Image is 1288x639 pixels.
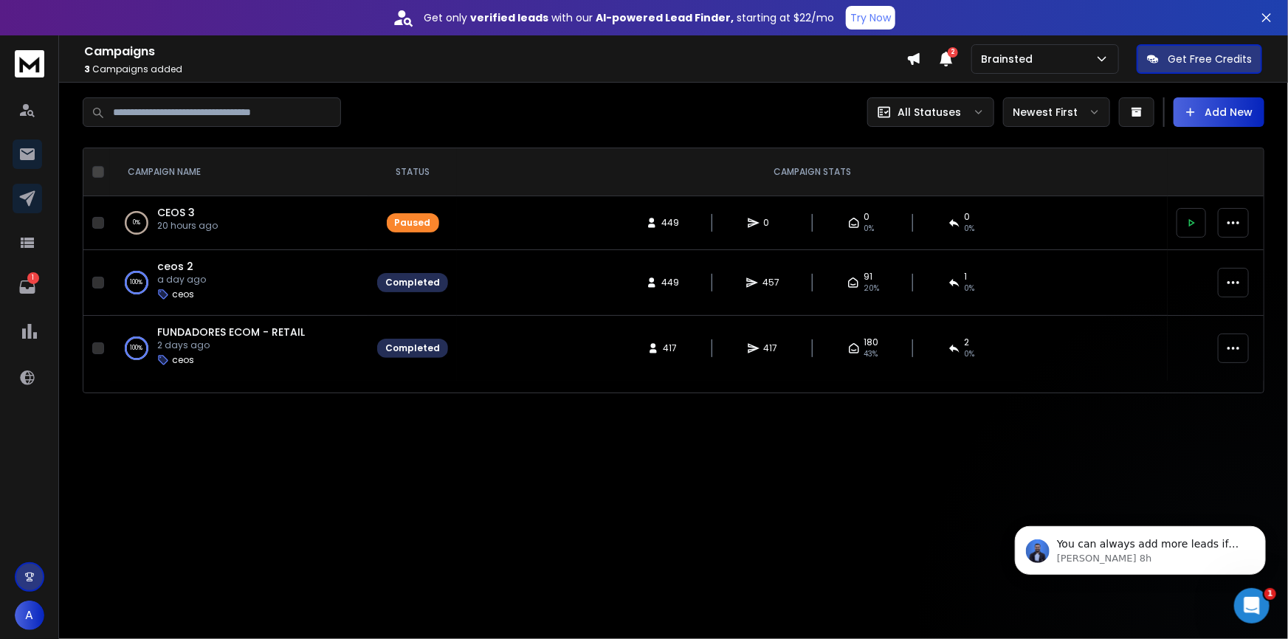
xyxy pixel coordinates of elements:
p: 20 hours ago [157,220,218,232]
span: 20 % [864,283,879,294]
iframe: Intercom live chat [1234,588,1270,624]
span: 1 [965,271,968,283]
span: 449 [662,277,680,289]
button: A [15,601,44,630]
span: 0 [965,211,971,223]
span: 0% [965,223,975,235]
iframe: Intercom notifications mensaje [993,495,1288,599]
p: ceos [172,289,194,300]
a: ceos 2 [157,259,193,274]
img: logo [15,50,44,77]
span: 0 [864,211,870,223]
span: 0 % [965,283,975,294]
a: CEOS 3 [157,205,195,220]
td: 0%CEOS 320 hours ago [110,196,368,250]
span: 3 [84,63,90,75]
span: 417 [664,342,678,354]
p: Campaigns added [84,63,906,75]
button: Try Now [846,6,895,30]
p: Try Now [850,10,891,25]
p: 1 [27,272,39,284]
p: 0 % [133,215,140,230]
th: STATUS [368,148,457,196]
span: 91 [864,271,872,283]
p: All Statuses [898,105,961,120]
p: 100 % [131,341,143,356]
div: Paused [395,217,431,229]
p: a day ago [157,274,206,286]
button: Add New [1174,97,1264,127]
span: 2 [965,336,970,348]
p: ceos [172,354,194,366]
span: 417 [764,342,779,354]
span: 1 [1264,588,1276,600]
h1: Campaigns [84,43,906,61]
button: Newest First [1003,97,1110,127]
span: 180 [864,336,879,348]
span: 457 [762,277,779,289]
p: Brainsted [981,52,1039,66]
td: 100%FUNDADORES ECOM - RETAIL2 days agoceos [110,316,368,381]
th: CAMPAIGN NAME [110,148,368,196]
td: 100%ceos 2a day agoceos [110,250,368,316]
p: 2 days ago [157,339,305,351]
strong: AI-powered Lead Finder, [596,10,734,25]
p: Get only with our starting at $22/mo [424,10,834,25]
p: 100 % [131,275,143,290]
span: 449 [662,217,680,229]
a: 1 [13,272,42,302]
th: CAMPAIGN STATS [457,148,1168,196]
p: Get Free Credits [1168,52,1252,66]
span: 0 % [965,348,975,360]
div: Completed [385,277,440,289]
span: 2 [948,47,958,58]
strong: verified leads [470,10,548,25]
span: 0 [764,217,779,229]
span: 0% [864,223,875,235]
a: FUNDADORES ECOM - RETAIL [157,325,305,339]
button: Get Free Credits [1137,44,1262,74]
div: Completed [385,342,440,354]
span: 43 % [864,348,878,360]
